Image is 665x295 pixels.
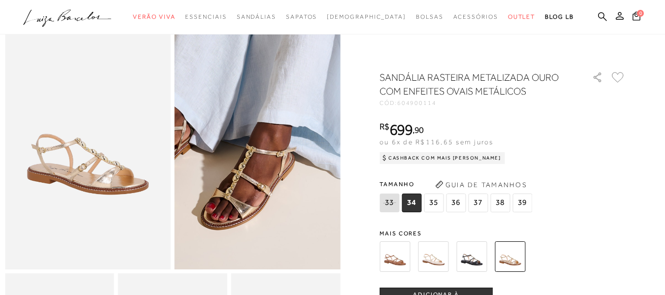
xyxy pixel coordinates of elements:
img: SANDÁLIA RASTEIRA EM COURO OFF WHITE COM ENFEITES OVAIS METÁLICOS [418,241,448,272]
span: Mais cores [380,230,626,236]
i: R$ [380,122,389,131]
img: SANDÁLIA RASTEIRA EM COURO CARAMELO COM ENFEITES OVAIS METÁLICOS [380,241,410,272]
span: [DEMOGRAPHIC_DATA] [327,13,406,20]
span: Bolsas [416,13,443,20]
span: 36 [446,194,466,212]
a: categoryNavScreenReaderText [286,8,317,26]
span: 0 [637,10,644,17]
span: 38 [490,194,510,212]
img: SANDÁLIA RASTEIRA EM COURO PRETO COM ENFEITES OVAIS METÁLICOS [456,241,487,272]
span: 39 [512,194,532,212]
span: 33 [380,194,399,212]
h1: SANDÁLIA RASTEIRA METALIZADA OURO COM ENFEITES OVAIS METÁLICOS [380,70,564,98]
span: BLOG LB [545,13,573,20]
span: Sapatos [286,13,317,20]
span: Outlet [508,13,536,20]
a: categoryNavScreenReaderText [453,8,498,26]
a: categoryNavScreenReaderText [133,8,175,26]
span: 699 [389,121,412,138]
img: image [5,21,171,269]
a: categoryNavScreenReaderText [185,8,226,26]
span: Tamanho [380,177,535,192]
div: CÓD: [380,100,576,106]
a: categoryNavScreenReaderText [416,8,443,26]
a: BLOG LB [545,8,573,26]
span: Acessórios [453,13,498,20]
span: ou 6x de R$116,65 sem juros [380,138,493,146]
span: 37 [468,194,488,212]
span: Sandálias [237,13,276,20]
a: noSubCategoriesText [327,8,406,26]
span: 604900114 [397,99,437,106]
span: 34 [402,194,421,212]
button: 0 [630,11,643,24]
span: 35 [424,194,443,212]
div: Cashback com Mais [PERSON_NAME] [380,152,505,164]
span: 90 [414,125,424,135]
button: Guia de Tamanhos [432,177,530,193]
span: Essenciais [185,13,226,20]
i: , [412,126,424,134]
span: Verão Viva [133,13,175,20]
a: categoryNavScreenReaderText [508,8,536,26]
img: SANDÁLIA RASTEIRA METALIZADA OURO COM ENFEITES OVAIS METÁLICOS [495,241,525,272]
a: categoryNavScreenReaderText [237,8,276,26]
